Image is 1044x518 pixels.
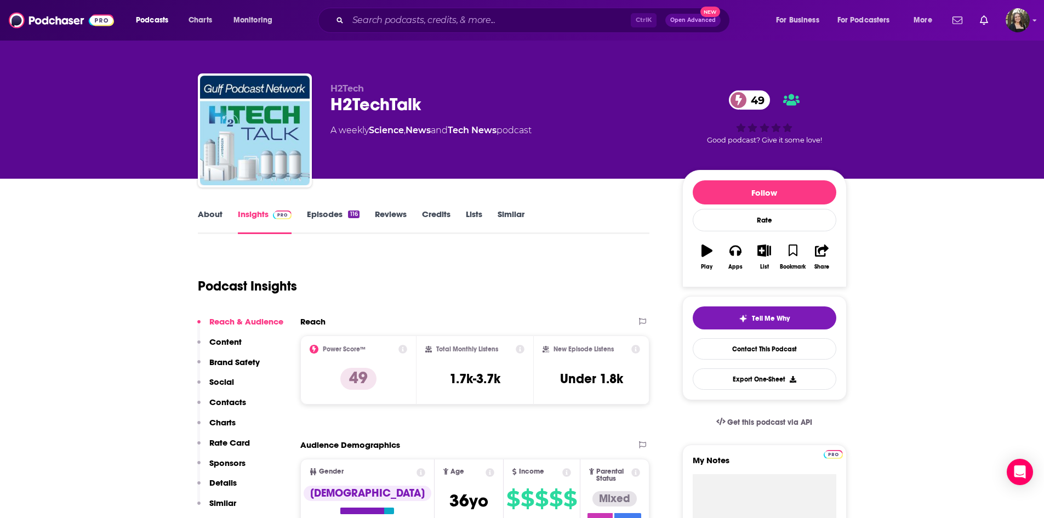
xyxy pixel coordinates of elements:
button: Reach & Audience [197,316,283,337]
button: Brand Safety [197,357,260,377]
span: More [914,13,932,28]
button: Similar [197,498,236,518]
button: open menu [128,12,182,29]
h2: Reach [300,316,326,327]
button: Content [197,337,242,357]
p: Reach & Audience [209,316,283,327]
div: Apps [728,264,743,270]
span: Income [519,468,544,475]
a: Contact This Podcast [693,338,836,360]
span: 36 yo [449,490,488,511]
span: and [431,125,448,135]
span: $ [549,490,562,508]
span: $ [563,490,577,508]
a: Science [369,125,404,135]
button: open menu [226,12,287,29]
span: Open Advanced [670,18,716,23]
a: Show notifications dropdown [948,11,967,30]
button: Export One-Sheet [693,368,836,390]
a: News [406,125,431,135]
a: Reviews [375,209,407,234]
a: Pro website [824,448,843,459]
a: Show notifications dropdown [975,11,992,30]
h2: Power Score™ [323,345,366,353]
span: $ [506,490,520,508]
div: 49Good podcast? Give it some love! [682,83,847,151]
input: Search podcasts, credits, & more... [348,12,631,29]
p: Social [209,377,234,387]
div: Mixed [592,491,637,506]
span: Podcasts [136,13,168,28]
a: About [198,209,223,234]
span: , [404,125,406,135]
p: Charts [209,417,236,428]
div: Share [814,264,829,270]
img: Podchaser Pro [273,210,292,219]
button: Sponsors [197,458,246,478]
h3: Under 1.8k [560,371,623,387]
span: For Business [776,13,819,28]
a: Get this podcast via API [708,409,821,436]
span: Parental Status [596,468,630,482]
button: open menu [768,12,833,29]
span: H2Tech [330,83,364,94]
button: Charts [197,417,236,437]
button: Contacts [197,397,246,417]
img: H2TechTalk [200,76,310,185]
p: Rate Card [209,437,250,448]
button: open menu [906,12,946,29]
div: [DEMOGRAPHIC_DATA] [304,486,431,501]
a: Similar [498,209,524,234]
span: Monitoring [233,13,272,28]
h2: New Episode Listens [554,345,614,353]
p: Similar [209,498,236,508]
div: Bookmark [780,264,806,270]
span: New [700,7,720,17]
a: InsightsPodchaser Pro [238,209,292,234]
span: Tell Me Why [752,314,790,323]
button: Share [807,237,836,277]
button: List [750,237,778,277]
button: Open AdvancedNew [665,14,721,27]
p: Sponsors [209,458,246,468]
span: $ [535,490,548,508]
a: Tech News [448,125,497,135]
img: Podchaser Pro [824,450,843,459]
span: Age [450,468,464,475]
a: Charts [181,12,219,29]
div: A weekly podcast [330,124,532,137]
div: Play [701,264,712,270]
p: Content [209,337,242,347]
img: User Profile [1006,8,1030,32]
h2: Audience Demographics [300,440,400,450]
div: Search podcasts, credits, & more... [328,8,740,33]
button: Details [197,477,237,498]
button: Rate Card [197,437,250,458]
span: $ [521,490,534,508]
a: Lists [466,209,482,234]
a: 49 [729,90,770,110]
button: Show profile menu [1006,8,1030,32]
span: Get this podcast via API [727,418,812,427]
button: Follow [693,180,836,204]
p: Details [209,477,237,488]
div: 116 [348,210,359,218]
button: Social [197,377,234,397]
p: 49 [340,368,376,390]
h2: Total Monthly Listens [436,345,498,353]
span: Ctrl K [631,13,657,27]
label: My Notes [693,455,836,474]
button: Apps [721,237,750,277]
span: Good podcast? Give it some love! [707,136,822,144]
p: Brand Safety [209,357,260,367]
span: For Podcasters [837,13,890,28]
span: 49 [740,90,770,110]
span: Gender [319,468,344,475]
button: tell me why sparkleTell Me Why [693,306,836,329]
img: Podchaser - Follow, Share and Rate Podcasts [9,10,114,31]
p: Contacts [209,397,246,407]
div: Open Intercom Messenger [1007,459,1033,485]
a: Credits [422,209,450,234]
